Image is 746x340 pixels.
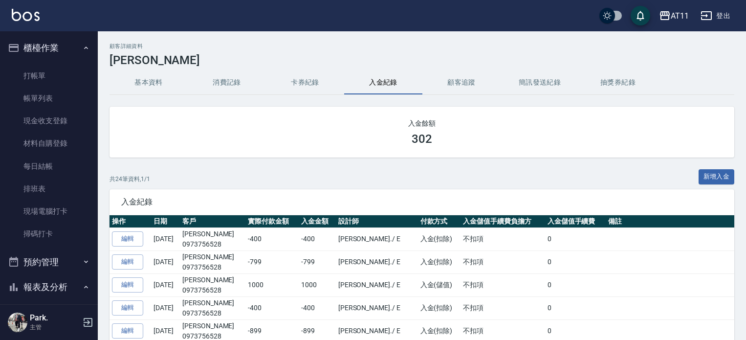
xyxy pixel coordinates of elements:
[121,197,723,207] span: 入金紀錄
[4,132,94,155] a: 材料自購登錄
[422,71,501,94] button: 顧客追蹤
[299,250,336,273] td: -799
[245,296,298,319] td: -400
[671,10,689,22] div: AT11
[461,227,545,250] td: 不扣項
[182,308,243,318] p: 0973756528
[180,273,245,296] td: [PERSON_NAME]
[245,215,298,228] th: 實際付款金額
[412,132,432,146] h3: 302
[30,313,80,323] h5: Park.
[112,300,143,316] a: 編輯
[299,273,336,296] td: 1000
[631,6,650,25] button: save
[418,227,461,250] td: 入金(扣除)
[545,227,606,250] td: 0
[112,254,143,270] a: 編輯
[699,169,735,184] button: 新增入金
[545,250,606,273] td: 0
[344,71,422,94] button: 入金紀錄
[418,250,461,273] td: 入金(扣除)
[110,71,188,94] button: 基本資料
[182,285,243,295] p: 0973756528
[299,227,336,250] td: -400
[336,227,418,250] td: [PERSON_NAME]. / E
[606,215,734,228] th: 備註
[188,71,266,94] button: 消費記錄
[4,178,94,200] a: 排班表
[4,65,94,87] a: 打帳單
[110,215,151,228] th: 操作
[266,71,344,94] button: 卡券紀錄
[545,296,606,319] td: 0
[336,215,418,228] th: 設計師
[151,227,180,250] td: [DATE]
[545,215,606,228] th: 入金儲值手續費
[579,71,657,94] button: 抽獎券紀錄
[336,296,418,319] td: [PERSON_NAME]. / E
[4,304,94,326] a: 報表目錄
[151,273,180,296] td: [DATE]
[180,227,245,250] td: [PERSON_NAME]
[299,215,336,228] th: 入金金額
[4,35,94,61] button: 櫃檯作業
[182,239,243,249] p: 0973756528
[461,273,545,296] td: 不扣項
[151,296,180,319] td: [DATE]
[655,6,693,26] button: AT11
[4,87,94,110] a: 帳單列表
[180,215,245,228] th: 客戶
[4,249,94,275] button: 預約管理
[112,277,143,293] a: 編輯
[8,313,27,332] img: Person
[245,227,298,250] td: -400
[110,53,734,67] h3: [PERSON_NAME]
[245,273,298,296] td: 1000
[110,43,734,49] h2: 顧客詳細資料
[12,9,40,21] img: Logo
[245,250,298,273] td: -799
[4,223,94,245] a: 掃碼打卡
[461,215,545,228] th: 入金儲值手續費負擔方
[30,323,80,332] p: 主管
[4,274,94,300] button: 報表及分析
[697,7,734,25] button: 登出
[4,110,94,132] a: 現金收支登錄
[110,175,150,183] p: 共 24 筆資料, 1 / 1
[180,296,245,319] td: [PERSON_NAME]
[180,250,245,273] td: [PERSON_NAME]
[121,118,723,128] h2: 入金餘額
[461,250,545,273] td: 不扣項
[336,273,418,296] td: [PERSON_NAME]. / E
[418,215,461,228] th: 付款方式
[545,273,606,296] td: 0
[151,250,180,273] td: [DATE]
[112,231,143,247] a: 編輯
[4,200,94,223] a: 現場電腦打卡
[112,323,143,339] a: 編輯
[501,71,579,94] button: 簡訊發送紀錄
[336,250,418,273] td: [PERSON_NAME]. / E
[418,296,461,319] td: 入金(扣除)
[461,296,545,319] td: 不扣項
[4,155,94,178] a: 每日結帳
[182,262,243,272] p: 0973756528
[151,215,180,228] th: 日期
[299,296,336,319] td: -400
[418,273,461,296] td: 入金(儲值)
